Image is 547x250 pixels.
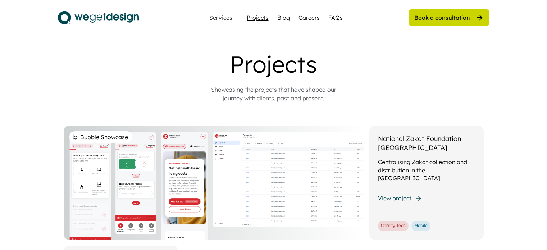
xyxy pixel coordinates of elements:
[298,13,320,22] a: Careers
[378,134,475,152] div: National Zakat Foundation [GEOGRAPHIC_DATA]
[58,9,139,27] img: logo.svg
[414,14,470,22] div: Book a consultation
[202,85,346,103] div: Showcasing the projects that have shaped our journey with clients, past and present.
[80,133,128,141] div: Bubble Showcase
[206,15,235,21] div: Services
[381,223,406,229] div: Charity Tech
[328,13,343,22] a: FAQs
[72,133,78,140] img: bubble%201.png
[130,50,418,78] div: Projects
[277,13,290,22] a: Blog
[378,158,475,182] div: Centralising Zakat collection and distribution in the [GEOGRAPHIC_DATA].
[247,13,269,22] a: Projects
[414,223,428,229] div: Mobile
[378,194,411,202] div: View project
